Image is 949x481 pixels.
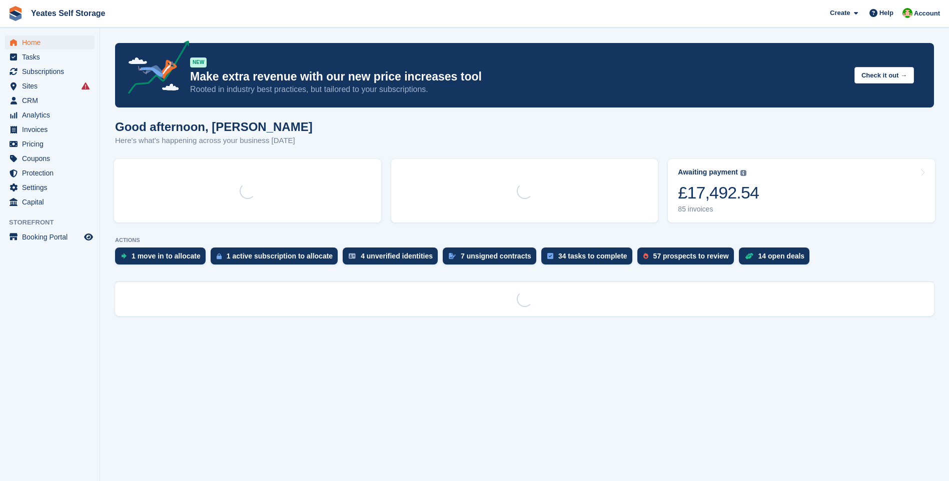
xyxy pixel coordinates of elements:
div: 34 tasks to complete [558,252,627,260]
a: Awaiting payment £17,492.54 85 invoices [668,159,935,222]
span: Sites [22,79,82,93]
div: NEW [190,57,207,67]
span: CRM [22,93,82,107]
p: Rooted in industry best practices, but tailored to your subscriptions. [190,84,846,95]
img: stora-icon-8386f47178a22dfd0bd8f6a31ec36ba5ce8667c1dd55bd0f319d3a0aa187defe.svg [8,6,23,21]
span: Coupons [22,151,82,165]
img: prospect-51fa495bee0391a8d652442698ab0144808aea92771e9ea1ae160a38d050c398.svg [643,253,648,259]
span: Invoices [22,122,82,136]
a: 1 active subscription to allocate [211,247,343,269]
div: 1 active subscription to allocate [227,252,333,260]
div: 14 open deals [758,252,805,260]
span: Tasks [22,50,82,64]
a: 57 prospects to review [637,247,739,269]
span: Create [830,8,850,18]
div: 85 invoices [678,205,759,213]
span: Booking Portal [22,230,82,244]
p: ACTIONS [115,237,934,243]
img: verify_identity-adf6edd0f0f0b5bbfe63781bf79b02c33cf7c696d77639b501bdc392416b5a36.svg [349,253,356,259]
span: Analytics [22,108,82,122]
div: 1 move in to allocate [132,252,201,260]
a: 14 open deals [739,247,815,269]
span: Subscriptions [22,64,82,78]
img: icon-info-grey-7440780725fd019a000dd9b08b2336e03edf1995a4989e88bcd33f0948082b44.svg [740,170,746,176]
img: price-adjustments-announcement-icon-8257ccfd72463d97f412b2fc003d46551f7dbcb40ab6d574587a9cd5c0d94... [120,40,190,97]
h1: Good afternoon, [PERSON_NAME] [115,120,313,133]
a: menu [5,93,95,107]
div: 57 prospects to review [653,252,729,260]
img: move_ins_to_allocate_icon-fdf77a2bb77ea45bf5b3d319d69a93e2d87916cf1d5bf7949dd705db3b84f3ca.svg [121,253,127,259]
a: 34 tasks to complete [541,247,637,269]
a: menu [5,50,95,64]
span: Help [879,8,893,18]
a: menu [5,166,95,180]
span: Storefront [9,217,100,227]
a: menu [5,151,95,165]
a: menu [5,137,95,151]
a: menu [5,79,95,93]
span: Account [914,8,940,18]
span: Pricing [22,137,82,151]
img: task-75834270c22a3079a89374b754ae025e5fb1db73e45f91037f5363f120a921f8.svg [547,253,553,259]
a: menu [5,108,95,122]
a: menu [5,195,95,209]
a: menu [5,64,95,78]
span: Settings [22,180,82,194]
img: contract_signature_icon-13c848040528278c33f63329250d36e43548de30e8caae1d1a13099fd9432cc5.svg [449,253,456,259]
a: menu [5,122,95,136]
a: menu [5,180,95,194]
div: 4 unverified identities [361,252,433,260]
a: Yeates Self Storage [27,5,110,21]
span: Capital [22,195,82,209]
a: menu [5,230,95,244]
span: Protection [22,166,82,180]
p: Here's what's happening across your business [DATE] [115,135,313,146]
img: deal-1b604bf984904fb50ccaf53a9ad4b4a5d6e5aea283cecdc64d6e3604feb123c2.svg [745,252,753,259]
div: £17,492.54 [678,182,759,203]
div: Awaiting payment [678,168,738,176]
a: Preview store [83,231,95,243]
a: 4 unverified identities [343,247,443,269]
img: Angela Field [902,8,912,18]
button: Check it out → [854,67,914,83]
a: menu [5,35,95,49]
i: Smart entry sync failures have occurred [82,82,90,90]
span: Home [22,35,82,49]
img: active_subscription_to_allocate_icon-d502201f5373d7db506a760aba3b589e785aa758c864c3986d89f69b8ff3... [217,253,222,259]
div: 7 unsigned contracts [461,252,531,260]
a: 1 move in to allocate [115,247,211,269]
a: 7 unsigned contracts [443,247,541,269]
p: Make extra revenue with our new price increases tool [190,69,846,84]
